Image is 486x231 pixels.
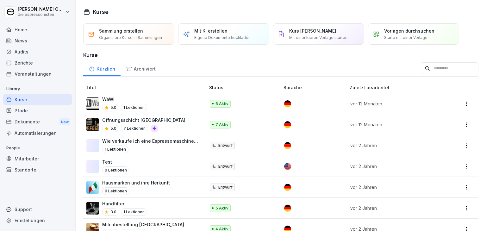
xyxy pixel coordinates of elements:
[59,118,70,126] div: New
[86,181,99,194] img: jldkez3riiie8onqe4xsw2ov.png
[102,96,147,103] p: WaWi
[102,166,129,174] p: 0 Lektionen
[3,116,72,128] a: DokumenteNew
[102,179,170,186] p: Hausmarken und ihre Herkunft
[110,209,116,215] p: 3.0
[215,101,228,107] p: 6 Aktiv
[18,7,64,12] p: [PERSON_NAME] Ordon
[102,200,147,207] p: Handfilter
[350,100,438,107] p: vor 12 Monaten
[3,215,72,226] a: Einstellungen
[350,163,438,170] p: vor 2 Jahren
[3,143,72,153] p: People
[3,204,72,215] div: Support
[283,84,347,91] p: Sprache
[102,221,184,228] p: Milchbestellung [GEOGRAPHIC_DATA]
[384,28,434,34] p: Vorlagen durchsuchen
[350,84,445,91] p: Zuletzt bearbeitet
[3,116,72,128] div: Dokumente
[194,28,227,34] p: Mit KI erstellen
[121,104,147,111] p: 1 Lektionen
[218,184,233,190] p: Entwurf
[350,121,438,128] p: vor 12 Monaten
[102,187,129,195] p: 0 Lektionen
[99,35,162,41] p: Organisiere Kurse in Sammlungen
[215,205,228,211] p: 5 Aktiv
[284,100,291,107] img: de.svg
[102,138,199,144] p: Wie verkaufe ich eine Espressomaschinen-Set?
[218,164,233,169] p: Entwurf
[3,68,72,79] a: Veranstaltungen
[194,35,251,41] p: Eigene Dokumente hochladen
[3,164,72,175] a: Standorte
[3,128,72,139] a: Automatisierungen
[284,121,291,128] img: de.svg
[3,153,72,164] a: Mitarbeiter
[284,205,291,212] img: de.svg
[3,105,72,116] a: Pfade
[3,24,72,35] a: Home
[99,28,143,34] p: Sammlung erstellen
[93,8,109,16] h1: Kurse
[121,60,161,76] a: Archiviert
[3,57,72,68] a: Berichte
[289,28,336,34] p: Kurs [PERSON_NAME]
[284,184,291,191] img: de.svg
[215,122,228,128] p: 7 Aktiv
[218,143,233,148] p: Entwurf
[86,97,99,110] img: ydd6c4n7olvlyy0pxb30afu5.png
[83,51,478,59] h3: Kurse
[86,202,99,215] img: wz6b5fmgsk4hncpv10vouox5.png
[289,35,347,41] p: Mit einer leeren Vorlage starten
[110,126,116,131] p: 5.0
[209,84,281,91] p: Status
[102,146,128,153] p: 1 Lektionen
[18,12,64,17] p: die espressonisten
[102,117,185,123] p: Öffnungsschicht [GEOGRAPHIC_DATA]
[284,142,291,149] img: de.svg
[3,84,72,94] p: Library
[86,118,99,131] img: om7p1jwhq5vs64b8ao81tqok.png
[350,142,438,149] p: vor 2 Jahren
[3,94,72,105] a: Kurse
[284,163,291,170] img: us.svg
[86,84,207,91] p: Titel
[3,35,72,46] a: News
[121,208,147,216] p: 1 Lektionen
[83,60,121,76] a: Kürzlich
[384,35,427,41] p: Starte mit einer Vorlage
[350,205,438,211] p: vor 2 Jahren
[3,46,72,57] a: Audits
[121,125,148,132] p: 7 Lektionen
[102,159,129,165] p: Test
[110,105,116,110] p: 5.0
[350,184,438,190] p: vor 2 Jahren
